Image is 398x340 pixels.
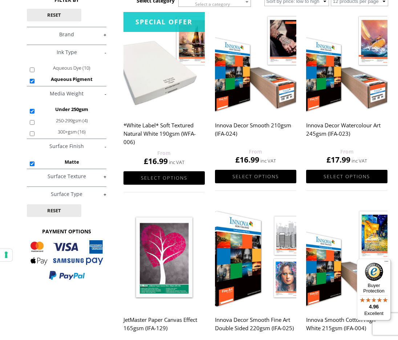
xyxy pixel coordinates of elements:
button: Menu [382,259,391,267]
span: (4) [82,117,88,124]
span: £ [144,156,148,166]
img: PAYMENT OPTIONS [31,240,103,280]
a: Select options for “Innova Decor Smooth 210gsm (IFA-024)” [215,170,296,183]
h4: Ink Type [27,45,106,59]
label: Matte [40,156,103,168]
span: £ [326,155,331,165]
h3: PAYMENT OPTIONS [27,228,106,235]
img: Innova Smooth Cotton High White 215gsm (IFA-004) [306,206,387,308]
img: *White Label* Soft Textured Natural White 190gsm (WFA-006) [123,12,205,114]
bdi: 16.99 [235,155,259,165]
h2: *White Label* Soft Textured Natural White 190gsm (WFA-006) [123,118,205,149]
a: - [27,49,106,56]
label: Aqueous Dye [40,62,103,74]
a: Select options for “*White Label* Soft Textured Natural White 190gsm (WFA-006)” [123,171,205,185]
button: Trusted Shops TrustmarkBuyer Protection4.96Excellent [357,259,391,320]
h4: Surface Finish [27,139,106,153]
a: - [27,90,106,97]
span: 4.96 [369,304,379,310]
span: Select a category [195,1,230,7]
h4: Surface Type [27,187,106,201]
button: Reset [27,9,81,21]
a: + [27,31,106,38]
img: Trusted Shops Trustmark [365,263,383,281]
label: 250-299gsm [40,115,103,126]
label: 300+gsm [40,126,103,138]
img: Innova Decor Smooth 210gsm (IFA-024) [215,12,296,114]
a: Innova Decor Smooth 210gsm (IFA-024) £16.99 [215,12,296,165]
span: (10) [82,65,90,71]
span: £ [235,155,240,165]
img: Innova Decor Smooth Fine Art Double Sided 220gsm (IFA-025) [215,206,296,308]
h4: Media Weight [27,86,106,101]
label: Under 250gsm [40,104,103,115]
bdi: 17.99 [326,155,350,165]
img: JetMaster Paper Canvas Effect 165gsm (IFA-129) [123,206,205,308]
a: Special Offer*White Label* Soft Textured Natural White 190gsm (WFA-006) £16.99 [123,12,205,167]
h2: Innova Decor Smooth 210gsm (IFA-024) [215,118,296,147]
a: + [27,173,106,180]
img: Innova Decor Watercolour Art 245gsm (IFA-023) [306,12,387,114]
h4: Surface Texture [27,169,106,183]
bdi: 16.99 [144,156,168,166]
button: Reset [27,204,81,217]
a: + [27,191,106,198]
p: Buyer Protection [357,283,391,294]
a: Innova Decor Watercolour Art 245gsm (IFA-023) £17.99 [306,12,387,165]
h2: Innova Decor Watercolour Art 245gsm (IFA-023) [306,118,387,147]
p: Excellent [357,311,391,316]
div: Special Offer [123,12,205,32]
label: Aqueous Pigment [40,74,103,85]
a: - [27,143,106,150]
a: Select options for “Innova Decor Watercolour Art 245gsm (IFA-023)” [306,170,387,183]
span: (16) [78,128,86,135]
h4: Brand [27,27,106,41]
